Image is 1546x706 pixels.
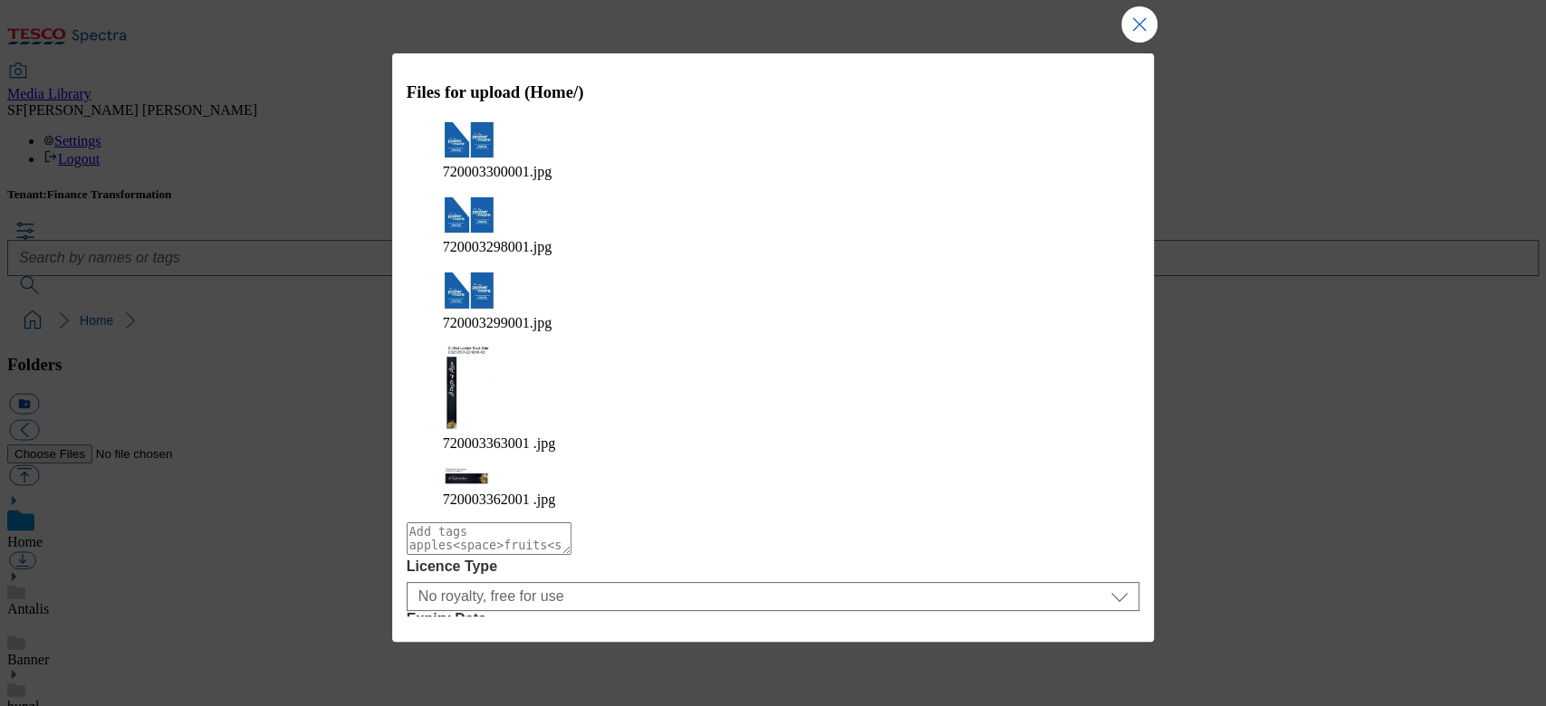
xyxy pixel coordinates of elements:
img: preview [443,270,497,310]
img: preview [443,195,497,235]
img: preview [443,346,497,433]
figcaption: 720003299001.jpg [443,315,1104,331]
div: Modal [392,53,1155,642]
figcaption: 720003362001 .jpg [443,491,1104,508]
img: preview [443,119,497,160]
img: preview [443,466,497,487]
label: Licence Type [407,558,1140,575]
label: Expiry Date [407,611,1140,627]
button: Close Modal [1121,6,1157,43]
h3: Files for upload (Home/) [407,82,1140,102]
figcaption: 720003300001.jpg [443,164,1104,180]
figcaption: 720003298001.jpg [443,239,1104,255]
figcaption: 720003363001 .jpg [443,435,1104,452]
